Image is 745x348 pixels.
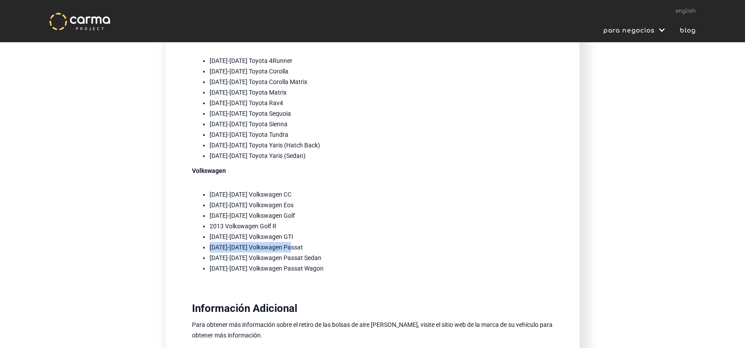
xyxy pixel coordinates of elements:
h3: Información Adicional [192,302,553,315]
li: [DATE]-[DATE] Volkswagen GTI [210,231,553,242]
li: [DATE]-[DATE] Toyota Yaris (Sedan) [210,150,553,161]
li: [DATE]-[DATE] Toyota Rav4 [210,98,553,108]
li: [DATE]-[DATE] Toyota Corolla [210,66,553,77]
li: [DATE]-[DATE] Volkswagen Eos [210,200,553,210]
li: [DATE]-[DATE] Toyota 4Runner [210,55,553,66]
li: [DATE]-[DATE] Toyota Tundra [210,129,553,140]
p: ‍ [192,278,553,289]
div: para negocios [589,25,675,41]
div: para negocios [598,25,657,37]
li: [DATE]-[DATE] Volkswagen Passat [210,242,553,253]
img: Carma Project logo [49,13,110,30]
a: blog [675,25,696,37]
li: [DATE]-[DATE] Volkswagen CC [210,189,553,200]
li: [DATE]-[DATE] Toyota Sequoia [210,108,553,119]
li: [DATE]-[DATE] Toyota Corolla Matrix [210,77,553,87]
li: [DATE]-[DATE] Volkswagen Passat Sedan [210,253,553,263]
li: 2013 Volkswagen Golf R [210,221,553,231]
li: [DATE]-[DATE] Volkswagen Golf [210,210,553,221]
strong: Volkswagen [192,167,226,174]
li: [DATE]-[DATE] Toyota Yaris (Hatch Back) [210,140,553,150]
li: [DATE]-[DATE] Volkswagen Passat Wagon [210,263,553,274]
p: Para obtener más información sobre el retiro de las bolsas de aire [PERSON_NAME], visite el sitio... [192,319,553,341]
li: [DATE]-[DATE] Toyota Matrix [210,87,553,98]
a: english [675,8,696,14]
li: [DATE]-[DATE] Toyota Sienna [210,119,553,129]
